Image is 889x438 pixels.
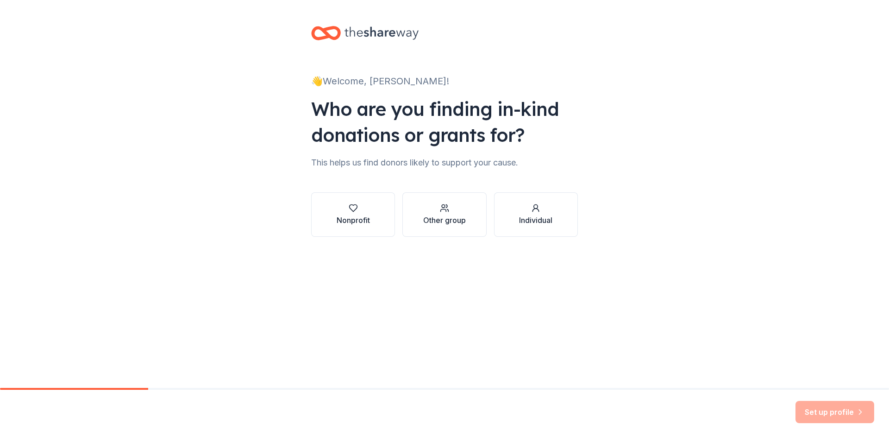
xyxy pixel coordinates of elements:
[311,155,578,170] div: This helps us find donors likely to support your cause.
[423,215,466,226] div: Other group
[402,192,486,237] button: Other group
[311,96,578,148] div: Who are you finding in-kind donations or grants for?
[337,215,370,226] div: Nonprofit
[519,215,552,226] div: Individual
[311,74,578,89] div: 👋 Welcome, [PERSON_NAME]!
[494,192,578,237] button: Individual
[311,192,395,237] button: Nonprofit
